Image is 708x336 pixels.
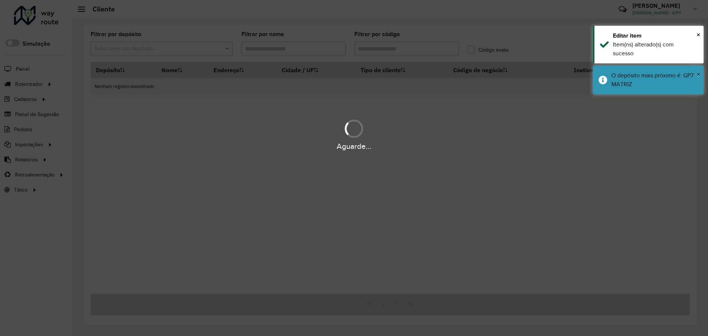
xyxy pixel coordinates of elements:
div: O depósito mais próximo é: GP7 MATRIZ [611,71,698,89]
div: Editar item [613,31,698,40]
button: Close [697,29,700,40]
span: × [697,70,700,78]
span: × [697,31,700,39]
button: Close [697,69,700,80]
div: Item(ns) alterado(s) com sucesso [613,40,698,58]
